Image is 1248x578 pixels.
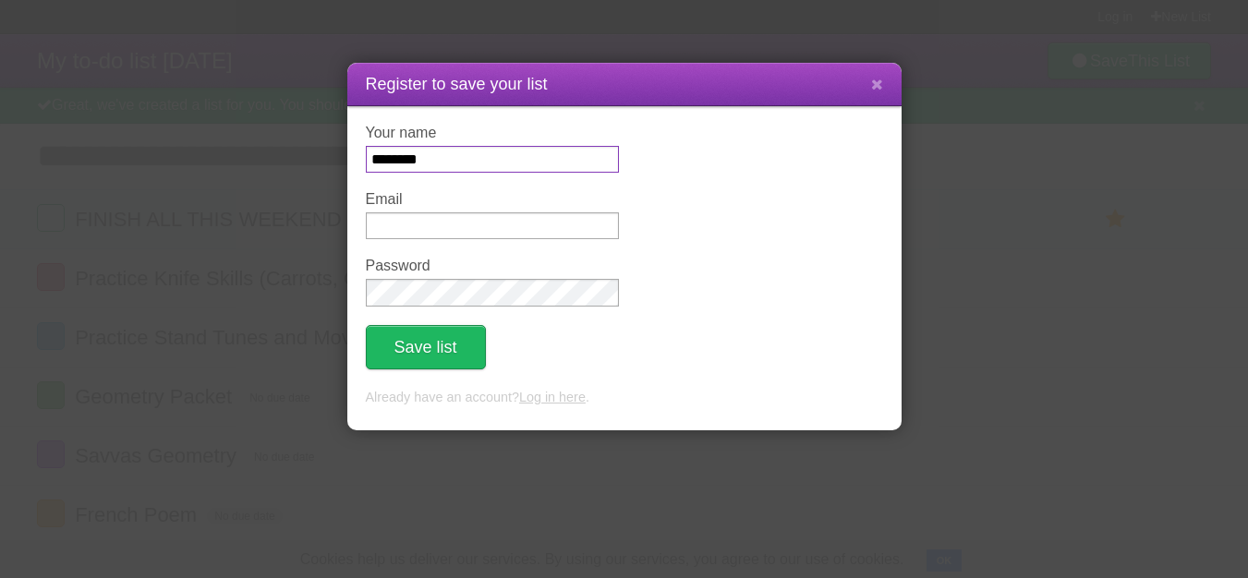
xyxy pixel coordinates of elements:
[366,388,883,408] p: Already have an account? .
[366,191,619,208] label: Email
[366,258,619,274] label: Password
[366,72,883,97] h1: Register to save your list
[366,125,619,141] label: Your name
[519,390,586,404] a: Log in here
[366,325,486,369] button: Save list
